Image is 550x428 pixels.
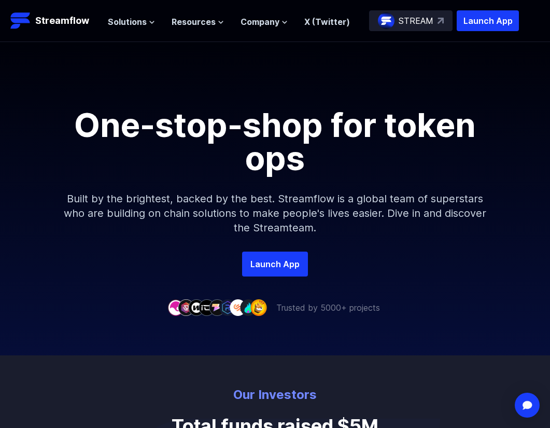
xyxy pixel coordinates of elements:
h1: One-stop-shop for token ops [42,108,509,175]
img: company-8 [240,299,257,315]
div: Open Intercom Messenger [515,393,540,418]
img: company-1 [167,299,184,315]
img: company-3 [188,299,205,315]
p: STREAM [399,15,433,27]
span: Solutions [108,16,147,28]
a: Launch App [242,252,308,277]
button: Resources [172,16,224,28]
span: Resources [172,16,216,28]
img: company-4 [199,299,215,315]
p: Streamflow [35,13,89,28]
a: STREAM [369,10,453,31]
p: Trusted by 5000+ projects [276,301,380,314]
img: top-right-arrow.svg [438,18,444,24]
a: X (Twitter) [304,17,350,27]
span: Company [241,16,279,28]
button: Launch App [457,10,519,31]
img: company-9 [250,299,267,315]
a: Streamflow [10,10,97,31]
img: company-7 [230,299,246,315]
img: streamflow-logo-circle.png [378,12,394,29]
button: Solutions [108,16,155,28]
img: company-6 [219,299,236,315]
p: Built by the brightest, backed by the best. Streamflow is a global team of superstars who are bui... [52,175,498,252]
button: Company [241,16,288,28]
img: Streamflow Logo [10,10,31,31]
img: company-2 [178,299,194,315]
img: company-5 [209,299,225,315]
